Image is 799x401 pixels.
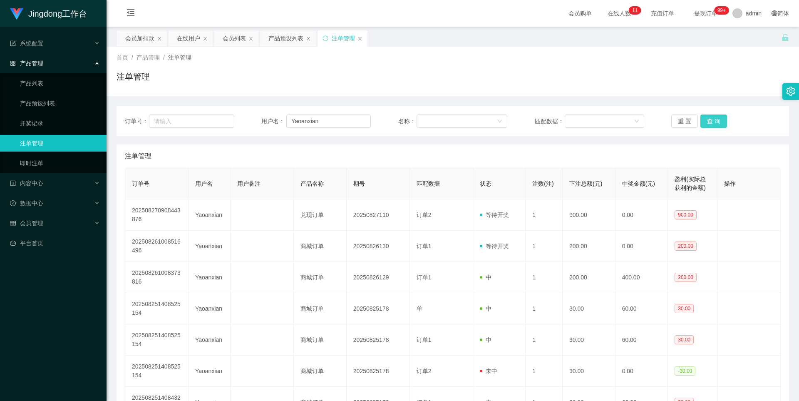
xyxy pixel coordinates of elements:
[615,199,668,231] td: 0.00
[10,200,16,206] i: 图标: check-circle-o
[20,155,100,172] a: 即时注单
[724,180,736,187] span: 操作
[417,336,432,343] span: 订单1
[714,6,729,15] sup: 977
[563,324,615,356] td: 30.00
[125,151,151,161] span: 注单管理
[163,54,165,61] span: /
[603,10,635,16] span: 在线人数
[136,54,160,61] span: 产品管理
[10,60,16,66] i: 图标: appstore-o
[675,242,697,251] span: 200.00
[347,356,410,387] td: 20250825178
[772,10,777,16] i: 图标: global
[10,60,43,67] span: 产品管理
[237,180,261,187] span: 用户备注
[10,180,43,187] span: 内容中心
[20,135,100,152] a: 注单管理
[526,199,563,231] td: 1
[125,231,189,262] td: 202508261008516496
[332,30,355,46] div: 注单管理
[10,235,100,252] a: 图标: dashboard平台首页
[323,35,328,41] i: 图标: sync
[125,293,189,324] td: 202508251408525154
[480,243,509,249] span: 等待开奖
[347,231,410,262] td: 20250826130
[622,180,655,187] span: 中奖金额(元)
[535,117,565,126] span: 匹配数据：
[10,220,16,226] i: 图标: table
[563,199,615,231] td: 900.00
[20,75,100,92] a: 产品列表
[125,324,189,356] td: 202508251408525154
[480,274,491,281] span: 中
[353,180,365,187] span: 期号
[347,293,410,324] td: 20250825178
[629,6,641,15] sup: 11
[526,231,563,262] td: 1
[117,54,128,61] span: 首页
[28,0,87,27] h1: Jingdong工作台
[675,366,695,376] span: -30.00
[125,30,154,46] div: 会员加扣款
[563,262,615,293] td: 200.00
[615,293,668,324] td: 60.00
[189,199,231,231] td: Yaoanxian
[569,180,602,187] span: 下注总额(元)
[615,324,668,356] td: 60.00
[20,95,100,112] a: 产品预设列表
[675,304,694,313] span: 30.00
[700,115,727,128] button: 查 询
[157,36,162,41] i: 图标: close
[563,356,615,387] td: 30.00
[647,10,678,16] span: 充值订单
[168,54,191,61] span: 注单管理
[189,293,231,324] td: Yaoanxian
[563,293,615,324] td: 30.00
[10,220,43,227] span: 会员管理
[615,262,668,293] td: 400.00
[563,231,615,262] td: 200.00
[117,70,150,83] h1: 注单管理
[300,180,324,187] span: 产品名称
[125,199,189,231] td: 202508270908443876
[526,262,563,293] td: 1
[480,368,497,374] span: 未中
[177,30,200,46] div: 在线用户
[497,119,502,125] i: 图标: down
[195,180,213,187] span: 用户名
[786,87,795,96] i: 图标: setting
[417,180,440,187] span: 匹配数据
[632,6,635,15] p: 1
[357,36,362,41] i: 图标: close
[635,6,638,15] p: 1
[125,262,189,293] td: 202508261008373816
[294,356,347,387] td: 商城订单
[526,324,563,356] td: 1
[10,200,43,207] span: 数据中心
[690,10,722,16] span: 提现订单
[117,0,145,27] i: 图标: menu-fold
[526,356,563,387] td: 1
[248,36,253,41] i: 图标: close
[675,210,697,219] span: 900.00
[132,54,133,61] span: /
[480,212,509,218] span: 等待开奖
[261,117,286,126] span: 用户名：
[149,115,234,128] input: 请输入
[10,40,16,46] i: 图标: form
[125,117,149,126] span: 订单号：
[125,356,189,387] td: 202508251408525154
[306,36,311,41] i: 图标: close
[675,335,694,344] span: 30.00
[10,8,23,20] img: logo.9652507e.png
[480,180,491,187] span: 状态
[347,199,410,231] td: 20250827110
[203,36,208,41] i: 图标: close
[10,180,16,186] i: 图标: profile
[675,273,697,282] span: 200.00
[347,324,410,356] td: 20250825178
[189,356,231,387] td: Yaoanxian
[189,262,231,293] td: Yaoanxian
[268,30,303,46] div: 产品预设列表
